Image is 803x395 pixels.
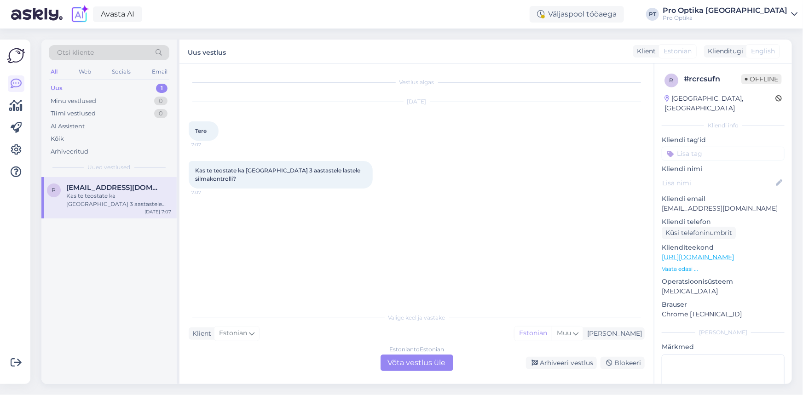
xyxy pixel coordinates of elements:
span: r [670,77,674,84]
div: Email [150,66,169,78]
div: Tiimi vestlused [51,109,96,118]
div: Pro Optika [663,14,787,22]
div: [PERSON_NAME] [583,329,642,338]
div: Kõik [51,134,64,143]
p: Vaata edasi ... [662,265,785,273]
p: Klienditeekond [662,243,785,252]
div: [PERSON_NAME] [662,328,785,337]
div: Pro Optika [GEOGRAPHIC_DATA] [663,7,787,14]
span: 7:07 [191,189,226,196]
a: Pro Optika [GEOGRAPHIC_DATA]Pro Optika [663,7,797,22]
span: Tere [195,127,207,134]
div: Valige keel ja vastake [189,314,645,322]
div: Estonian [514,326,552,340]
span: Kas te teostate ka [GEOGRAPHIC_DATA] 3 aastastele lastele silmakontrolli? [195,167,362,182]
span: Estonian [664,46,692,56]
span: Estonian [219,328,247,338]
span: 7:07 [191,141,226,148]
div: 0 [154,109,168,118]
div: Kas te teostate ka [GEOGRAPHIC_DATA] 3 aastastele lastele silmakontrolli? [66,192,171,208]
p: Kliendi tag'id [662,135,785,145]
span: Muu [557,329,571,337]
p: [MEDICAL_DATA] [662,286,785,296]
span: Otsi kliente [57,48,94,57]
div: [DATE] 7:07 [144,208,171,215]
span: Prantsusbirx@gmail.com [66,183,162,192]
div: Võta vestlus üle [381,355,453,371]
p: Kliendi telefon [662,217,785,227]
div: [GEOGRAPHIC_DATA], [GEOGRAPHIC_DATA] [664,94,775,113]
p: Brauser [662,300,785,309]
div: 0 [154,97,168,106]
div: Web [77,66,93,78]
div: Estonian to Estonian [389,345,444,354]
div: Klienditugi [704,46,743,56]
span: P [52,187,56,194]
span: Uued vestlused [88,163,131,172]
div: AI Assistent [51,122,85,131]
div: [DATE] [189,97,645,106]
span: English [751,46,775,56]
img: explore-ai [70,5,89,24]
div: Klient [633,46,656,56]
input: Lisa tag [662,147,785,160]
p: Kliendi email [662,194,785,204]
div: All [49,66,59,78]
span: Offline [741,74,782,84]
div: Blokeeri [601,357,645,369]
img: Askly Logo [7,47,25,64]
div: 1 [156,84,168,93]
label: Uus vestlus [188,45,226,57]
div: Väljaspool tööaega [530,6,624,23]
p: [EMAIL_ADDRESS][DOMAIN_NAME] [662,204,785,213]
div: Minu vestlused [51,97,96,106]
div: Arhiveeritud [51,147,88,156]
div: Socials [110,66,133,78]
a: [URL][DOMAIN_NAME] [662,253,734,261]
div: Klient [189,329,211,338]
div: Arhiveeri vestlus [526,357,597,369]
p: Märkmed [662,342,785,352]
div: Küsi telefoninumbrit [662,227,736,239]
input: Lisa nimi [662,178,774,188]
p: Operatsioonisüsteem [662,277,785,286]
div: Kliendi info [662,121,785,130]
div: Uus [51,84,63,93]
div: Vestlus algas [189,78,645,86]
p: Chrome [TECHNICAL_ID] [662,309,785,319]
div: # rcrcsufn [684,74,741,85]
a: Avasta AI [93,6,142,22]
div: PT [646,8,659,21]
p: Kliendi nimi [662,164,785,174]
